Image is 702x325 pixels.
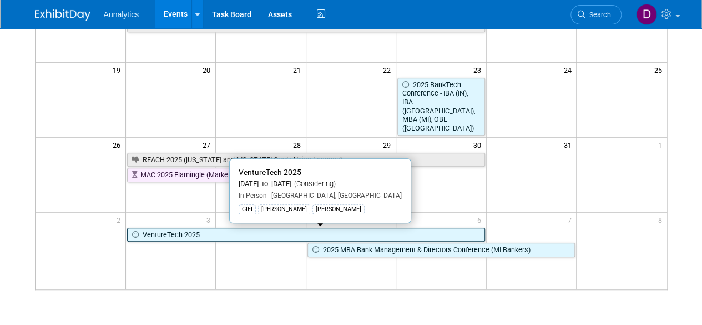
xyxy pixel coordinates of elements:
[566,213,576,227] span: 7
[307,243,575,257] a: 2025 MBA Bank Management & Directors Conference (MI Bankers)
[267,192,402,199] span: [GEOGRAPHIC_DATA], [GEOGRAPHIC_DATA]
[585,11,611,19] span: Search
[472,138,486,152] span: 30
[292,138,306,152] span: 28
[653,63,667,77] span: 25
[291,179,336,188] span: (Considering)
[562,63,576,77] span: 24
[382,138,396,152] span: 29
[562,138,576,152] span: 31
[104,10,139,19] span: Aunalytics
[201,138,215,152] span: 27
[239,168,301,177] span: VentureTech 2025
[312,204,365,214] div: [PERSON_NAME]
[112,138,125,152] span: 26
[127,168,395,182] a: MAC 2025 Flamingle (Marketing Association of Credit Unions) - Waitlist
[657,213,667,227] span: 8
[35,9,90,21] img: ExhibitDay
[239,204,256,214] div: CIFI
[292,63,306,77] span: 21
[382,63,396,77] span: 22
[115,213,125,227] span: 2
[657,138,667,152] span: 1
[476,213,486,227] span: 6
[112,63,125,77] span: 19
[239,192,267,199] span: In-Person
[472,63,486,77] span: 23
[258,204,310,214] div: [PERSON_NAME]
[205,213,215,227] span: 3
[570,5,622,24] a: Search
[127,228,485,242] a: VentureTech 2025
[201,63,215,77] span: 20
[239,179,402,189] div: [DATE] to [DATE]
[636,4,657,25] img: Drew Conley
[127,153,485,167] a: REACH 2025 ([US_STATE] and [US_STATE] Credit Union Leagues)
[397,78,485,136] a: 2025 BankTech Conference - IBA (IN), IBA ([GEOGRAPHIC_DATA]), MBA (MI), OBL ([GEOGRAPHIC_DATA])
